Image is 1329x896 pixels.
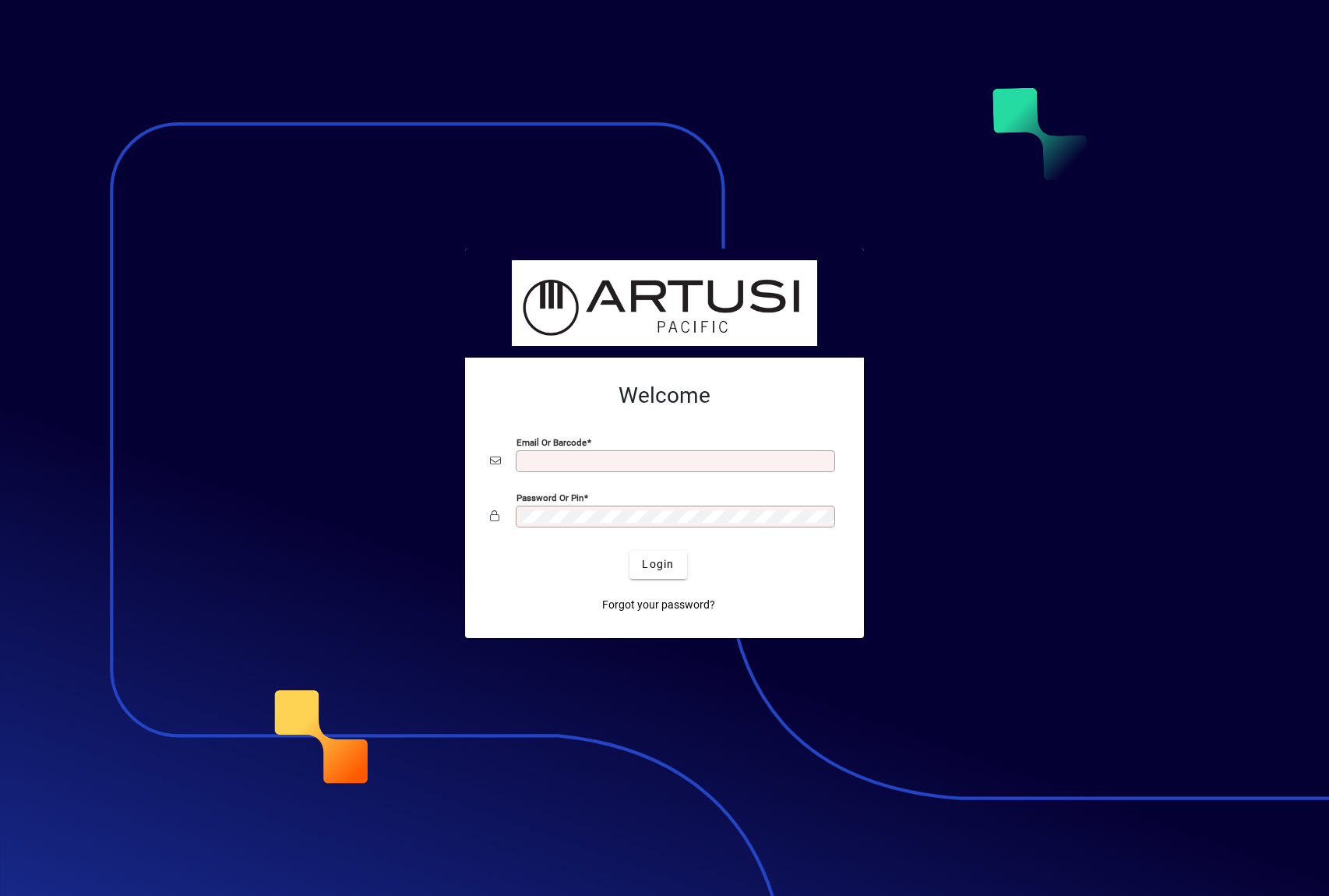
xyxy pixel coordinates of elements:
[596,591,721,619] a: Forgot your password?
[516,436,587,447] mat-label: Email or Barcode
[490,383,839,409] h2: Welcome
[629,551,686,579] button: Login
[602,597,715,613] span: Forgot your password?
[642,556,674,573] span: Login
[516,492,583,503] mat-label: Password or Pin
